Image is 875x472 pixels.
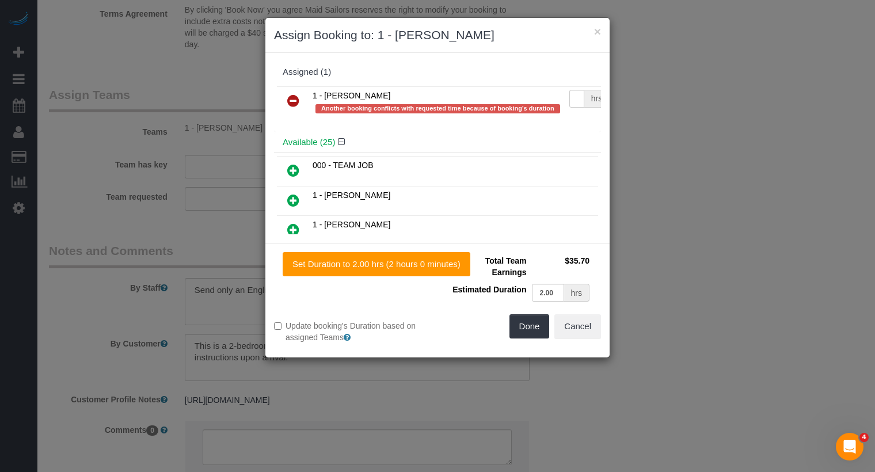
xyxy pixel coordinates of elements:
div: hrs [584,90,610,108]
iframe: Intercom live chat [836,433,863,460]
h4: Available (25) [283,138,592,147]
div: Assigned (1) [283,67,592,77]
td: Total Team Earnings [446,252,529,281]
button: Set Duration to 2.00 hrs (2 hours 0 minutes) [283,252,470,276]
span: 1 - [PERSON_NAME] [313,220,390,229]
h3: Assign Booking to: 1 - [PERSON_NAME] [274,26,601,44]
button: Done [509,314,550,338]
input: Update booking's Duration based on assigned Teams [274,322,281,330]
button: Cancel [554,314,601,338]
span: 1 - [PERSON_NAME] [313,91,390,100]
span: 4 [859,433,869,442]
span: Estimated Duration [452,285,526,294]
label: Update booking's Duration based on assigned Teams [274,320,429,343]
span: 000 - TEAM JOB [313,161,374,170]
span: Another booking conflicts with requested time because of booking's duration [315,104,560,113]
button: × [594,25,601,37]
div: hrs [564,284,589,302]
td: $35.70 [529,252,592,281]
span: 1 - [PERSON_NAME] [313,191,390,200]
